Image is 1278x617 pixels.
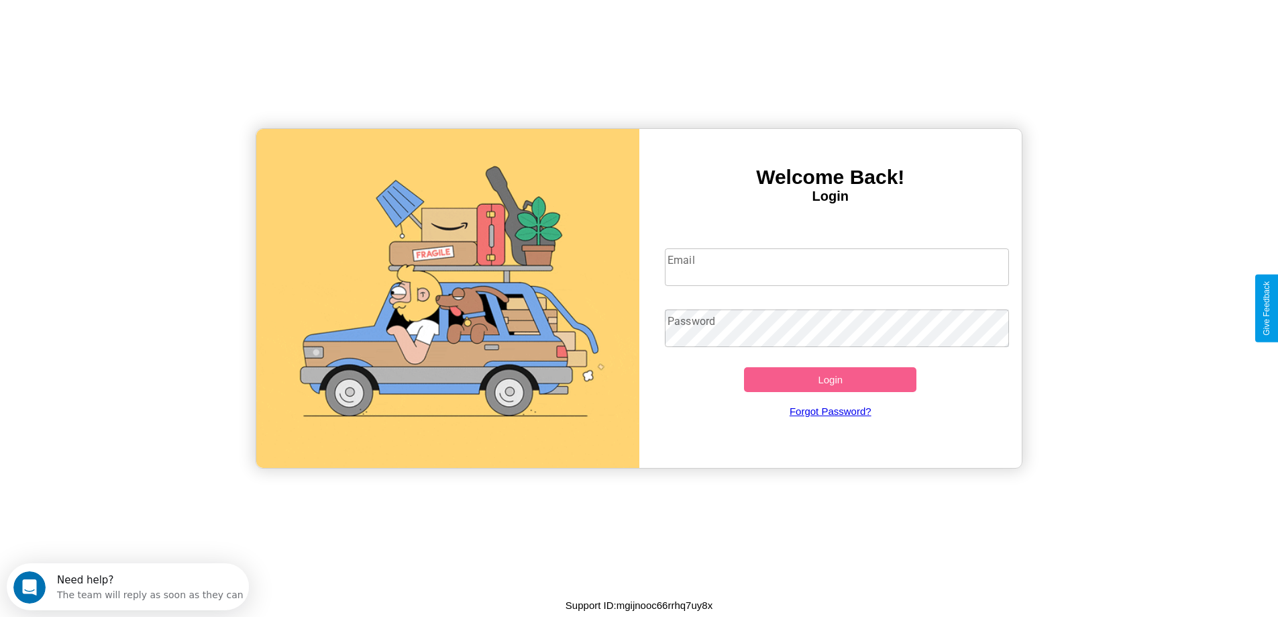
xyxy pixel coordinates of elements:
[566,596,712,614] p: Support ID: mgijnooc66rrhq7uy8x
[7,563,249,610] iframe: Intercom live chat discovery launcher
[744,367,916,392] button: Login
[256,129,639,468] img: gif
[50,22,237,36] div: The team will reply as soon as they can
[50,11,237,22] div: Need help?
[1262,281,1271,336] div: Give Feedback
[658,392,1002,430] a: Forgot Password?
[13,571,46,604] iframe: Intercom live chat
[639,189,1022,204] h4: Login
[639,166,1022,189] h3: Welcome Back!
[5,5,250,42] div: Open Intercom Messenger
